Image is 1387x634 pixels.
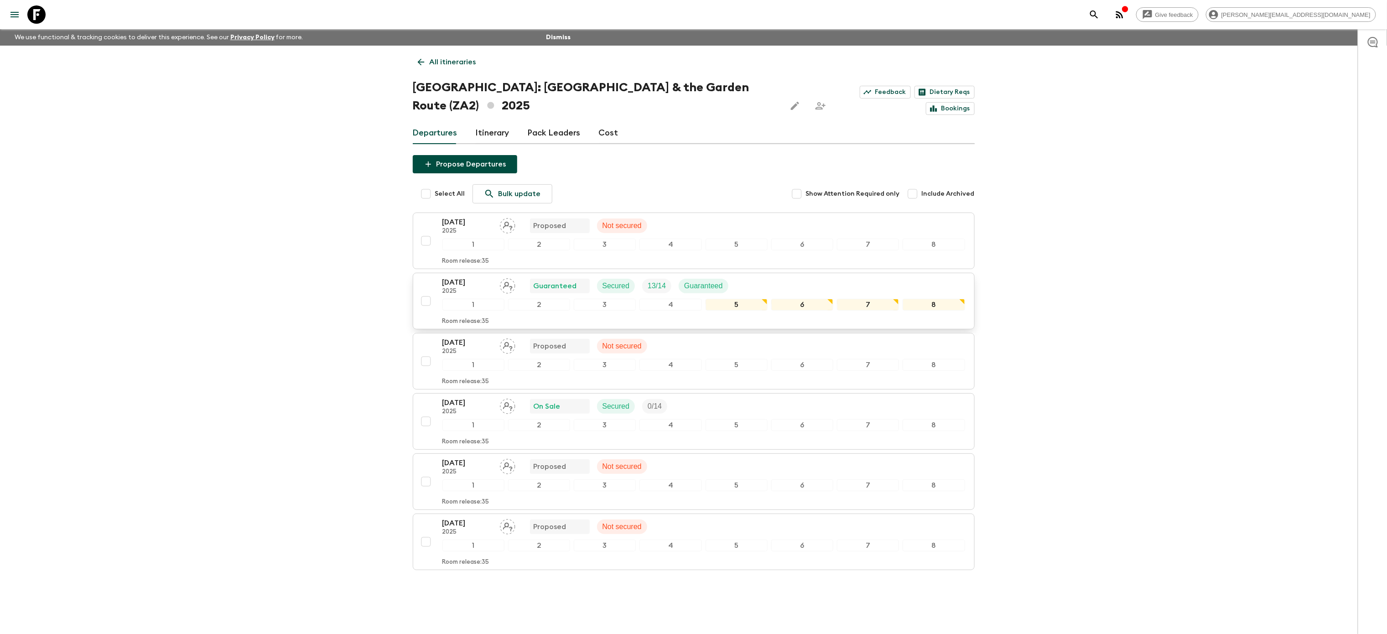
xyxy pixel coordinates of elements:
[442,529,493,536] p: 2025
[508,419,570,431] div: 2
[574,299,636,311] div: 3
[639,299,701,311] div: 4
[648,281,666,291] p: 13 / 14
[413,78,779,115] h1: [GEOGRAPHIC_DATA]: [GEOGRAPHIC_DATA] & the Garden Route (ZA2) 2025
[528,122,581,144] a: Pack Leaders
[500,462,515,469] span: Assign pack leader
[442,540,504,551] div: 1
[903,419,965,431] div: 8
[684,281,723,291] p: Guaranteed
[903,239,965,250] div: 8
[442,457,493,468] p: [DATE]
[442,518,493,529] p: [DATE]
[597,399,635,414] div: Secured
[837,419,899,431] div: 7
[603,281,630,291] p: Secured
[442,258,489,265] p: Room release: 35
[574,479,636,491] div: 3
[603,220,642,231] p: Not secured
[442,419,504,431] div: 1
[413,53,481,71] a: All itineraries
[442,337,493,348] p: [DATE]
[837,299,899,311] div: 7
[442,318,489,325] p: Room release: 35
[442,378,489,385] p: Room release: 35
[508,299,570,311] div: 2
[837,359,899,371] div: 7
[500,221,515,228] span: Assign pack leader
[706,239,768,250] div: 5
[508,359,570,371] div: 2
[534,281,577,291] p: Guaranteed
[603,341,642,352] p: Not secured
[442,499,489,506] p: Room release: 35
[442,468,493,476] p: 2025
[11,29,307,46] p: We use functional & tracking cookies to deliver this experience. See our for more.
[642,279,671,293] div: Trip Fill
[603,401,630,412] p: Secured
[442,217,493,228] p: [DATE]
[806,189,900,198] span: Show Attention Required only
[5,5,24,24] button: menu
[413,514,975,570] button: [DATE]2025Assign pack leaderProposedNot secured12345678Room release:35
[639,540,701,551] div: 4
[500,341,515,348] span: Assign pack leader
[473,184,552,203] a: Bulk update
[599,122,618,144] a: Cost
[442,277,493,288] p: [DATE]
[597,459,647,474] div: Not secured
[639,359,701,371] div: 4
[771,540,833,551] div: 6
[500,281,515,288] span: Assign pack leader
[534,461,566,472] p: Proposed
[435,189,465,198] span: Select All
[413,155,517,173] button: Propose Departures
[430,57,476,68] p: All itineraries
[1085,5,1103,24] button: search adventures
[603,521,642,532] p: Not secured
[442,228,493,235] p: 2025
[574,419,636,431] div: 3
[476,122,509,144] a: Itinerary
[413,122,457,144] a: Departures
[922,189,975,198] span: Include Archived
[574,540,636,551] div: 3
[837,239,899,250] div: 7
[903,299,965,311] div: 8
[837,479,899,491] div: 7
[574,239,636,250] div: 3
[413,453,975,510] button: [DATE]2025Assign pack leaderProposedNot secured12345678Room release:35
[706,540,768,551] div: 5
[442,408,493,416] p: 2025
[642,399,667,414] div: Trip Fill
[508,540,570,551] div: 2
[508,479,570,491] div: 2
[597,218,647,233] div: Not secured
[771,359,833,371] div: 6
[413,273,975,329] button: [DATE]2025Assign pack leaderGuaranteedSecuredTrip FillGuaranteed12345678Room release:35
[706,299,768,311] div: 5
[442,397,493,408] p: [DATE]
[914,86,975,99] a: Dietary Reqs
[534,341,566,352] p: Proposed
[597,279,635,293] div: Secured
[786,97,804,115] button: Edit this itinerary
[442,288,493,295] p: 2025
[534,220,566,231] p: Proposed
[771,299,833,311] div: 6
[837,540,899,551] div: 7
[230,34,275,41] a: Privacy Policy
[544,31,573,44] button: Dismiss
[442,479,504,491] div: 1
[771,479,833,491] div: 6
[597,339,647,353] div: Not secured
[413,393,975,450] button: [DATE]2025Assign pack leaderOn SaleSecuredTrip Fill12345678Room release:35
[534,401,561,412] p: On Sale
[442,359,504,371] div: 1
[413,213,975,269] button: [DATE]2025Assign pack leaderProposedNot secured12345678Room release:35
[442,438,489,446] p: Room release: 35
[926,102,975,115] a: Bookings
[499,188,541,199] p: Bulk update
[442,299,504,311] div: 1
[442,559,489,566] p: Room release: 35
